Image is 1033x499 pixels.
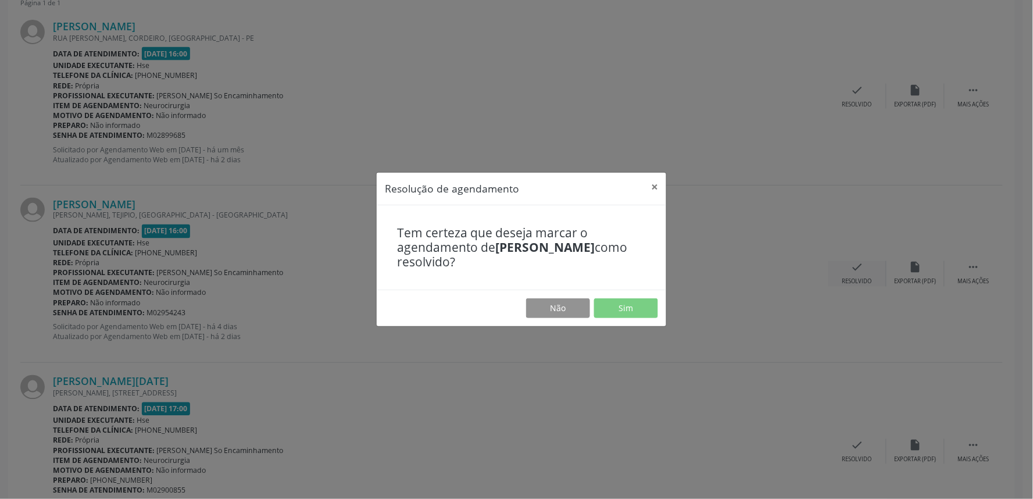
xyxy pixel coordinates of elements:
h4: Tem certeza que deseja marcar o agendamento de como resolvido? [397,226,646,270]
button: Sim [594,298,658,318]
button: Não [526,298,590,318]
h5: Resolução de agendamento [385,181,519,196]
button: Close [643,173,666,201]
b: [PERSON_NAME] [495,239,595,255]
